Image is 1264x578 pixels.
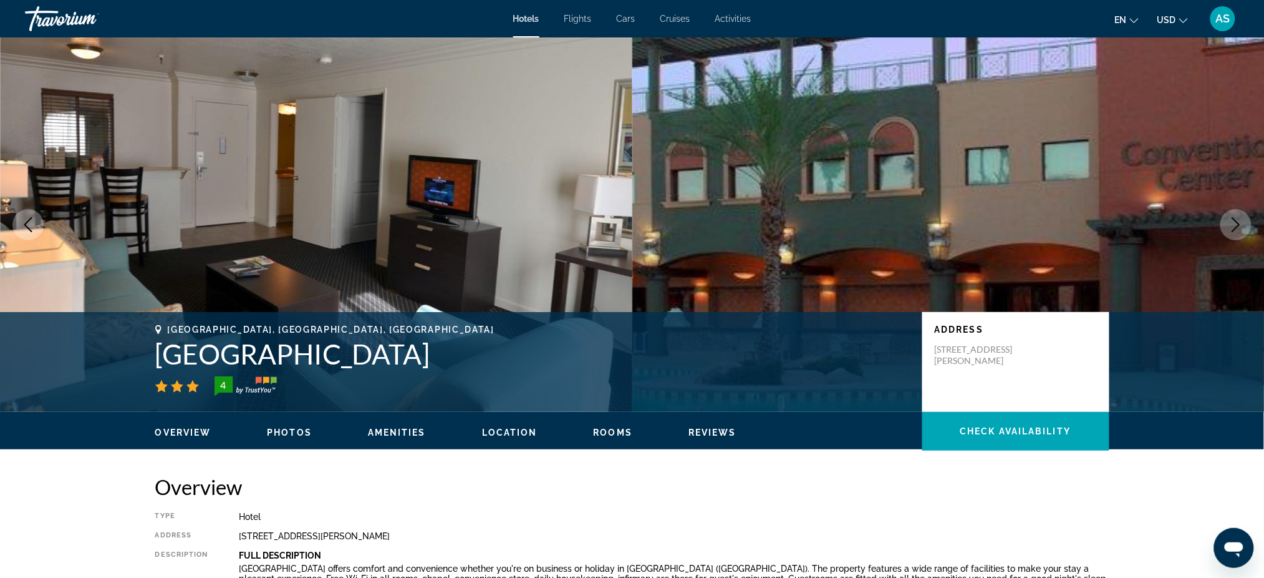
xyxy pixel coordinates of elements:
div: Address [155,531,208,541]
span: Photos [267,428,312,438]
button: Location [482,427,538,438]
button: Check Availability [922,412,1109,451]
a: Travorium [25,2,150,35]
a: Cruises [660,14,690,24]
span: USD [1157,15,1176,25]
div: [STREET_ADDRESS][PERSON_NAME] [239,531,1109,541]
a: Cars [617,14,635,24]
a: Activities [715,14,751,24]
button: Photos [267,427,312,438]
div: Hotel [239,512,1109,522]
span: Rooms [594,428,633,438]
a: Hotels [513,14,539,24]
button: Previous image [12,209,44,240]
p: [STREET_ADDRESS][PERSON_NAME] [935,344,1035,366]
a: Flights [564,14,592,24]
span: Amenities [368,428,426,438]
button: Overview [155,427,211,438]
span: Reviews [688,428,736,438]
button: Change currency [1157,11,1188,29]
h1: [GEOGRAPHIC_DATA] [155,338,910,370]
button: Next image [1220,209,1252,240]
button: Reviews [688,427,736,438]
span: Overview [155,428,211,438]
p: Address [935,325,1097,335]
img: trustyou-badge-hor.svg [215,376,277,396]
span: en [1115,15,1127,25]
iframe: Кнопка запуска окна обмена сообщениями [1214,528,1254,568]
b: Full Description [239,551,322,561]
div: Type [155,512,208,522]
button: User Menu [1207,6,1239,32]
span: AS [1216,12,1230,25]
span: Location [482,428,538,438]
button: Rooms [594,427,633,438]
button: Amenities [368,427,426,438]
div: 4 [211,378,236,393]
button: Change language [1115,11,1139,29]
h2: Overview [155,474,1109,499]
span: [GEOGRAPHIC_DATA], [GEOGRAPHIC_DATA], [GEOGRAPHIC_DATA] [168,325,495,335]
span: Check Availability [960,426,1071,436]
